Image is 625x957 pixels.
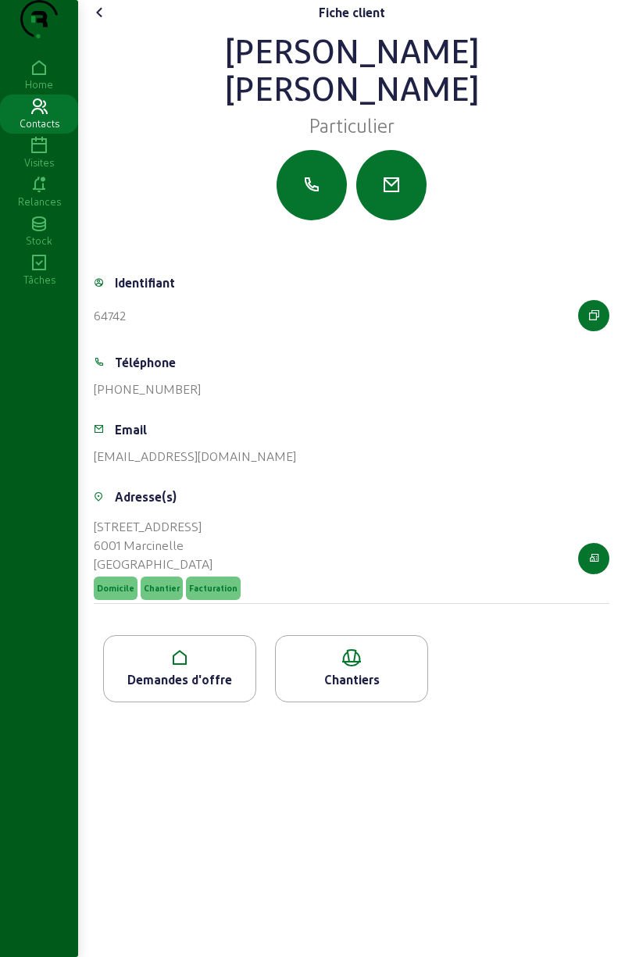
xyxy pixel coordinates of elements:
[276,670,427,689] div: Chantiers
[94,447,296,466] div: [EMAIL_ADDRESS][DOMAIN_NAME]
[319,3,385,22] div: Fiche client
[94,555,244,573] div: [GEOGRAPHIC_DATA]
[144,583,180,594] span: Chantier
[115,353,176,372] div: Téléphone
[94,517,244,536] div: [STREET_ADDRESS]
[94,380,201,398] div: [PHONE_NUMBER]
[115,273,175,292] div: Identifiant
[189,583,237,594] span: Facturation
[94,69,609,106] div: [PERSON_NAME]
[115,487,177,506] div: Adresse(s)
[94,306,126,325] div: 64742
[97,583,134,594] span: Domicile
[94,536,244,555] div: 6001 Marcinelle
[94,112,609,137] div: Particulier
[115,420,147,439] div: Email
[94,31,609,69] div: [PERSON_NAME]
[104,670,255,689] div: Demandes d'offre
